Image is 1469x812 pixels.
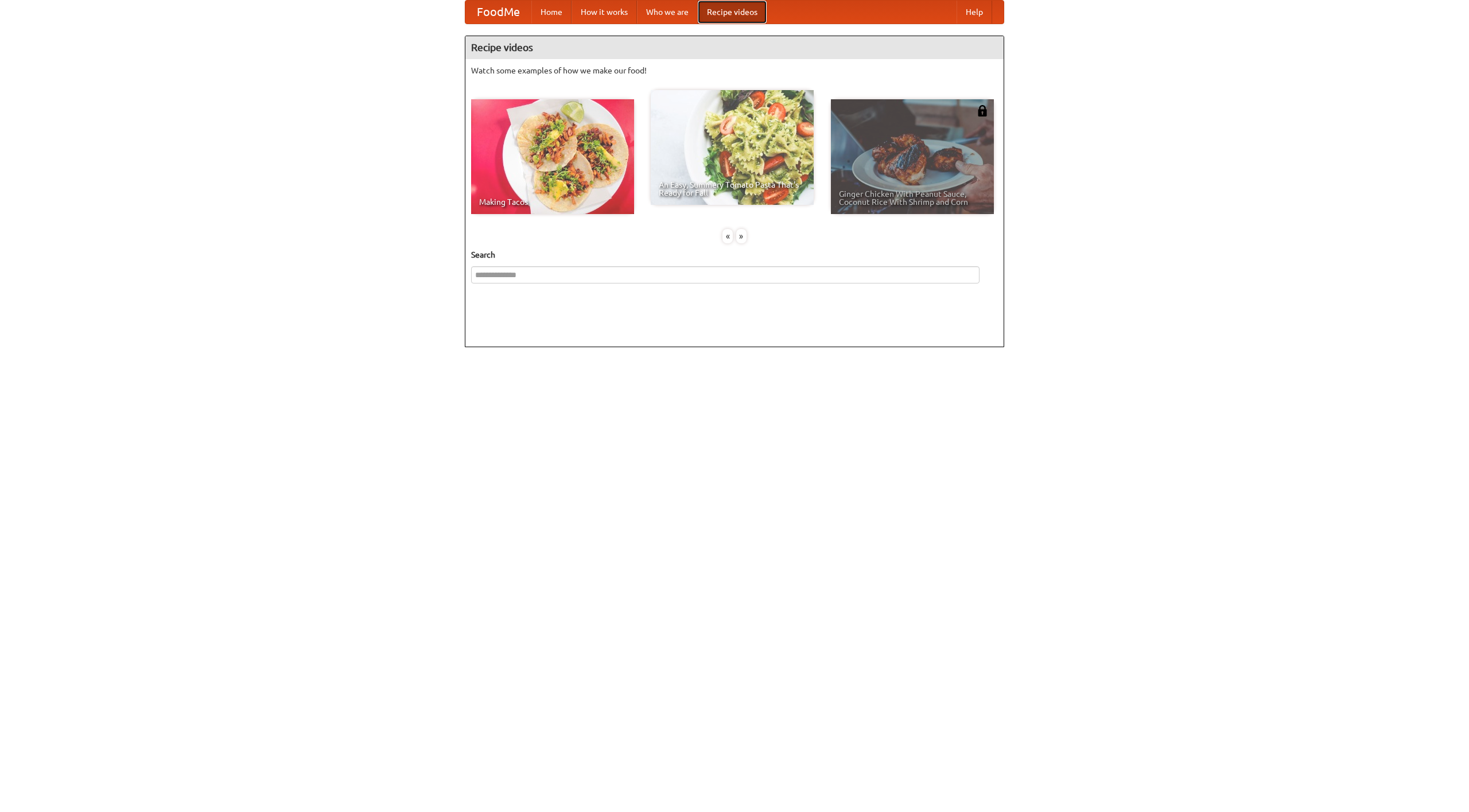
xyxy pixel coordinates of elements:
div: « [722,229,733,243]
a: Who we are [637,1,698,24]
a: An Easy, Summery Tomato Pasta That's Ready for Fall [651,90,814,205]
h4: Recipe videos [465,36,1004,59]
a: FoodMe [465,1,531,24]
div: » [736,229,747,243]
h5: Search [471,249,998,261]
a: Recipe videos [698,1,767,24]
a: How it works [572,1,637,24]
a: Making Tacos [471,99,634,214]
img: 483408.png [977,105,988,116]
span: Making Tacos [479,198,626,206]
a: Home [531,1,572,24]
p: Watch some examples of how we make our food! [471,65,998,76]
a: Help [957,1,992,24]
span: An Easy, Summery Tomato Pasta That's Ready for Fall [659,181,806,197]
